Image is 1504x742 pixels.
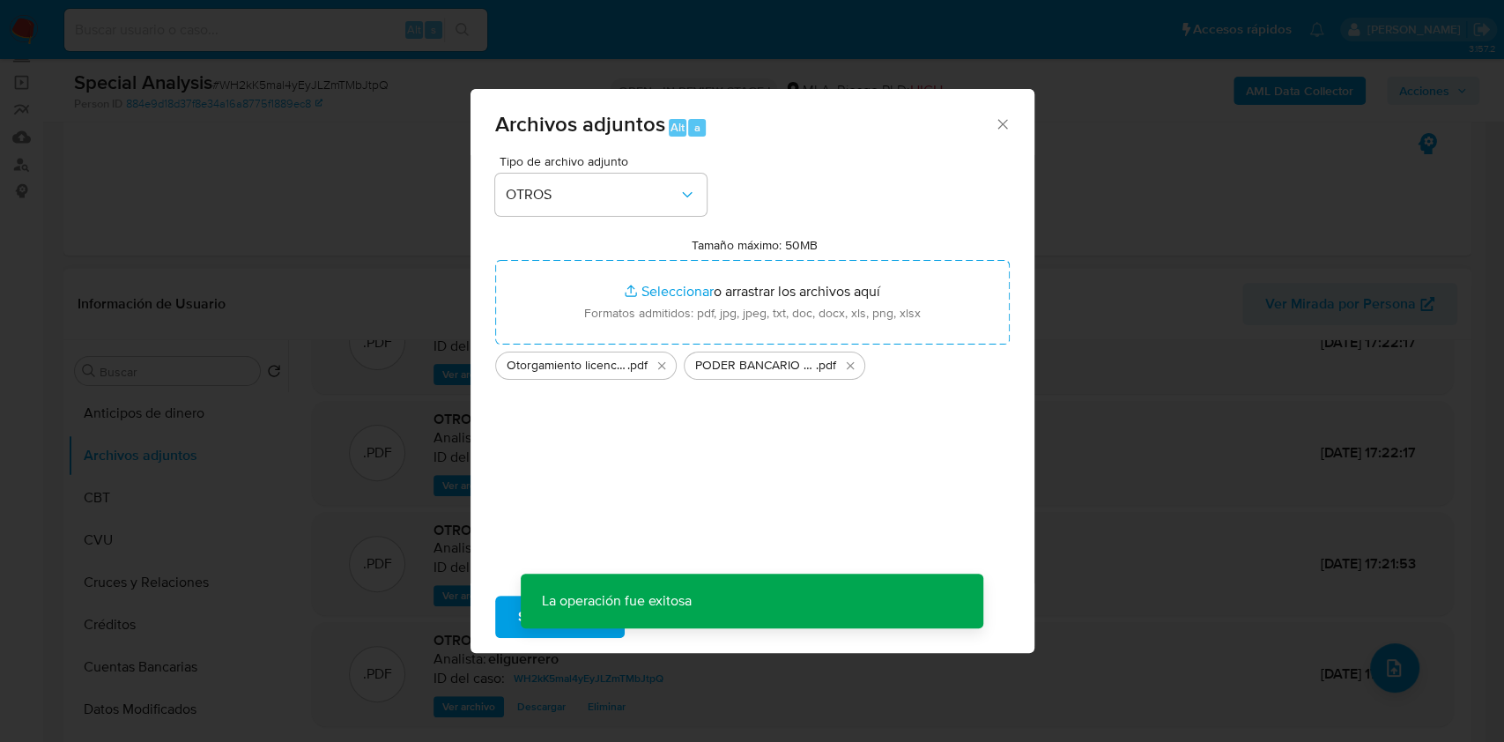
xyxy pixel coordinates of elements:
[507,357,627,375] span: Otorgamiento licencia Biyemas 2022
[495,108,665,139] span: Archivos adjuntos
[694,119,700,136] span: a
[495,345,1010,380] ul: Archivos seleccionados
[627,357,648,375] span: .pdf
[840,355,861,376] button: Eliminar PODER BANCARIO BIYEMAS (NUEVO 25-04-2016) (2).pdf
[671,119,685,136] span: Alt
[506,186,678,204] span: OTROS
[655,597,712,636] span: Cancelar
[695,357,816,375] span: PODER BANCARIO BIYEMAS (NUEVO [DATE]) (2)
[495,596,625,638] button: Subir archivo
[994,115,1010,131] button: Cerrar
[692,237,818,253] label: Tamaño máximo: 50MB
[651,355,672,376] button: Eliminar Otorgamiento licencia Biyemas 2022.pdf
[495,174,707,216] button: OTROS
[521,574,713,628] p: La operación fue exitosa
[500,155,711,167] span: Tipo de archivo adjunto
[816,357,836,375] span: .pdf
[518,597,602,636] span: Subir archivo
